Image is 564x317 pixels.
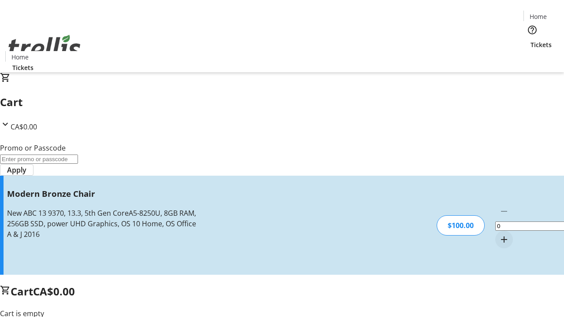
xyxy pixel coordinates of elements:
[7,208,200,240] div: New ABC 13 9370, 13.3, 5th Gen CoreA5-8250U, 8GB RAM, 256GB SSD, power UHD Graphics, OS 10 Home, ...
[5,63,41,72] a: Tickets
[531,40,552,49] span: Tickets
[523,21,541,39] button: Help
[530,12,547,21] span: Home
[495,231,513,248] button: Increment by one
[33,284,75,299] span: CA$0.00
[11,122,37,132] span: CA$0.00
[11,52,29,62] span: Home
[437,215,485,236] div: $100.00
[523,40,559,49] a: Tickets
[523,49,541,67] button: Cart
[6,52,34,62] a: Home
[524,12,552,21] a: Home
[7,165,26,175] span: Apply
[5,25,84,69] img: Orient E2E Organization pI0MvkENdL's Logo
[12,63,33,72] span: Tickets
[7,188,200,200] h3: Modern Bronze Chair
